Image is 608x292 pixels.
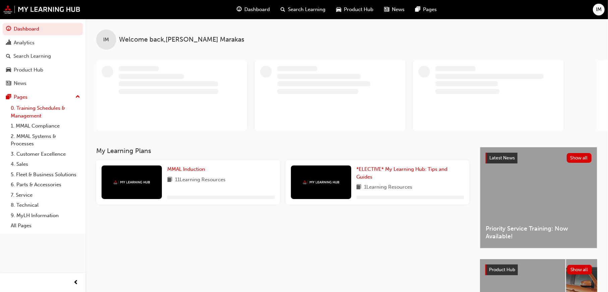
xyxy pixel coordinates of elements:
[175,176,226,184] span: 11 Learning Resources
[8,210,83,221] a: 9. MyLH Information
[8,131,83,149] a: 2. MMAL Systems & Processes
[8,103,83,121] a: 0. Training Schedules & Management
[237,5,242,14] span: guage-icon
[13,52,51,60] div: Search Learning
[486,153,592,163] a: Latest NewsShow all
[3,21,83,91] button: DashboardAnalyticsSearch LearningProduct HubNews
[8,169,83,180] a: 5. Fleet & Business Solutions
[75,93,80,101] span: up-icon
[8,121,83,131] a: 1. MMAL Compliance
[344,6,373,13] span: Product Hub
[275,3,331,16] a: search-iconSearch Learning
[119,36,244,44] span: Welcome back , [PERSON_NAME] Marakas
[281,5,285,14] span: search-icon
[8,180,83,190] a: 6. Parts & Accessories
[14,80,26,87] div: News
[423,6,437,13] span: Pages
[415,5,420,14] span: pages-icon
[6,53,11,59] span: search-icon
[14,39,35,47] div: Analytics
[3,5,80,14] img: mmal
[3,50,83,62] a: Search Learning
[410,3,442,16] a: pages-iconPages
[8,149,83,159] a: 3. Customer Excellence
[167,176,172,184] span: book-icon
[567,265,592,275] button: Show all
[3,91,83,103] button: Pages
[357,183,362,192] span: book-icon
[485,264,592,275] a: Product HubShow all
[244,6,270,13] span: Dashboard
[489,267,515,273] span: Product Hub
[6,40,11,46] span: chart-icon
[74,279,79,287] span: prev-icon
[336,5,341,14] span: car-icon
[3,37,83,49] a: Analytics
[357,166,448,180] span: *ELECTIVE* My Learning Hub: Tips and Guides
[567,153,592,163] button: Show all
[8,159,83,169] a: 4. Sales
[8,221,83,231] a: All Pages
[3,64,83,76] a: Product Hub
[3,77,83,90] a: News
[357,165,464,181] a: *ELECTIVE* My Learning Hub: Tips and Guides
[6,94,11,100] span: pages-icon
[167,165,208,173] a: MMAL Induction
[480,147,597,248] a: Latest NewsShow allPriority Service Training: Now Available!
[167,166,205,172] span: MMAL Induction
[392,6,405,13] span: News
[104,36,109,44] span: IM
[8,200,83,210] a: 8. Technical
[364,183,413,192] span: 1 Learning Resources
[593,4,605,15] button: IM
[3,23,83,35] a: Dashboard
[384,5,389,14] span: news-icon
[596,6,602,13] span: IM
[379,3,410,16] a: news-iconNews
[489,155,515,161] span: Latest News
[6,26,11,32] span: guage-icon
[6,81,11,87] span: news-icon
[8,190,83,200] a: 7. Service
[231,3,275,16] a: guage-iconDashboard
[331,3,379,16] a: car-iconProduct Hub
[96,147,469,155] h3: My Learning Plans
[113,180,150,185] img: mmal
[6,67,11,73] span: car-icon
[14,93,27,101] div: Pages
[288,6,325,13] span: Search Learning
[486,225,592,240] span: Priority Service Training: Now Available!
[303,180,340,185] img: mmal
[14,66,43,74] div: Product Hub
